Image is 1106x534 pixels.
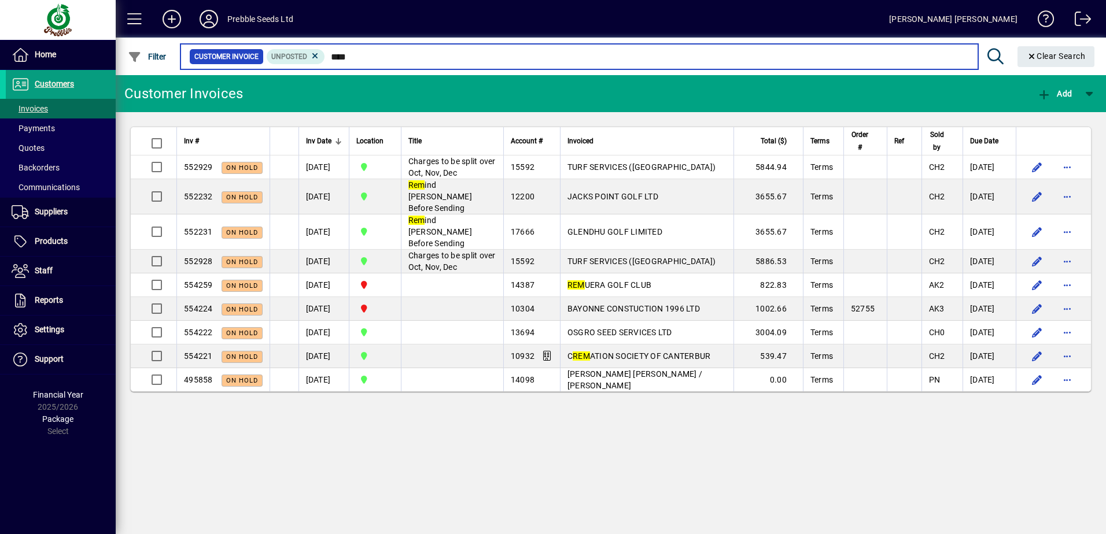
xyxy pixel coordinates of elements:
td: [DATE] [298,273,349,297]
span: PN [929,375,941,384]
span: 552928 [184,257,213,266]
button: Edit [1028,158,1046,176]
span: Terms [810,257,833,266]
span: 554222 [184,328,213,337]
td: 539.47 [733,344,803,368]
em: REM [567,280,585,290]
button: More options [1058,252,1076,270]
span: AK2 [929,280,945,290]
button: Edit [1028,252,1046,270]
span: CHRISTCHURCH [356,161,394,173]
span: Reports [35,295,63,305]
span: On hold [226,258,258,266]
a: Communications [6,177,116,197]
td: [DATE] [298,321,349,344]
td: [DATE] [298,344,349,368]
td: 822.83 [733,273,803,297]
td: 0.00 [733,368,803,391]
span: [PERSON_NAME] [PERSON_NAME] / [PERSON_NAME] [567,369,702,390]
td: 1002.66 [733,297,803,321]
span: On hold [226,353,258,361]
span: Terms [810,351,833,361]
span: CH2 [929,192,945,201]
span: AK3 [929,304,945,313]
button: More options [1058,222,1076,241]
td: [DATE] [963,250,1016,273]
td: [DATE] [298,297,349,321]
span: 14098 [511,375,534,384]
td: [DATE] [963,179,1016,214]
td: 5844.94 [733,155,803,179]
span: OSGRO SEED SERVICES LTD [567,328,672,337]
a: Knowledge Base [1029,2,1055,40]
a: Payments [6,118,116,138]
span: CH0 [929,328,945,337]
td: [DATE] [963,344,1016,368]
a: Quotes [6,138,116,158]
a: Settings [6,316,116,344]
span: CH2 [929,227,945,236]
span: Package [42,414,73,424]
span: 15592 [511,162,534,172]
span: Quotes [12,143,45,153]
a: Support [6,345,116,374]
span: ind [PERSON_NAME] Before Sending [408,216,472,248]
mat-chip: Customer Invoice Status: Unposted [267,49,325,64]
span: Inv # [184,135,199,147]
span: Total ($) [761,135,787,147]
em: REM [573,351,590,361]
span: Account # [511,135,543,147]
span: 12200 [511,192,534,201]
span: Settings [35,325,64,334]
span: PALMERSTON NORTH [356,279,394,291]
a: Home [6,40,116,69]
span: Terms [810,227,833,236]
span: Customer Invoice [194,51,259,62]
td: [DATE] [298,250,349,273]
span: 552231 [184,227,213,236]
button: Edit [1028,370,1046,389]
div: Due Date [970,135,1009,147]
td: [DATE] [963,273,1016,297]
span: Payments [12,124,55,133]
button: Edit [1028,276,1046,294]
span: 10932 [511,351,534,361]
td: [DATE] [963,321,1016,344]
span: Title [408,135,422,147]
span: JACKS POINT GOLF LTD [567,192,658,201]
div: Customer Invoices [124,84,243,103]
button: More options [1058,158,1076,176]
button: Clear [1017,46,1095,67]
button: More options [1058,276,1076,294]
span: On hold [226,282,258,290]
button: Edit [1028,187,1046,206]
span: Terms [810,162,833,172]
span: 554259 [184,280,213,290]
span: Invoiced [567,135,593,147]
td: 5886.53 [733,250,803,273]
span: Staff [35,266,53,275]
span: Sold by [929,128,945,154]
td: 3655.67 [733,214,803,250]
button: Filter [125,46,169,67]
button: More options [1058,187,1076,206]
span: CH2 [929,351,945,361]
td: [DATE] [298,214,349,250]
div: Ref [894,135,915,147]
span: Terms [810,280,833,290]
button: Add [1034,83,1075,104]
td: [DATE] [963,214,1016,250]
span: Add [1037,89,1072,98]
span: 10304 [511,304,534,313]
span: 554224 [184,304,213,313]
td: [DATE] [298,155,349,179]
span: TURF SERVICES ([GEOGRAPHIC_DATA]) [567,257,716,266]
button: More options [1058,347,1076,365]
span: Terms [810,304,833,313]
div: Prebble Seeds Ltd [227,10,293,28]
button: More options [1058,370,1076,389]
span: CHRISTCHURCH [356,190,394,203]
span: 17666 [511,227,534,236]
span: Terms [810,328,833,337]
span: UERA GOLF CLUB [567,280,651,290]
